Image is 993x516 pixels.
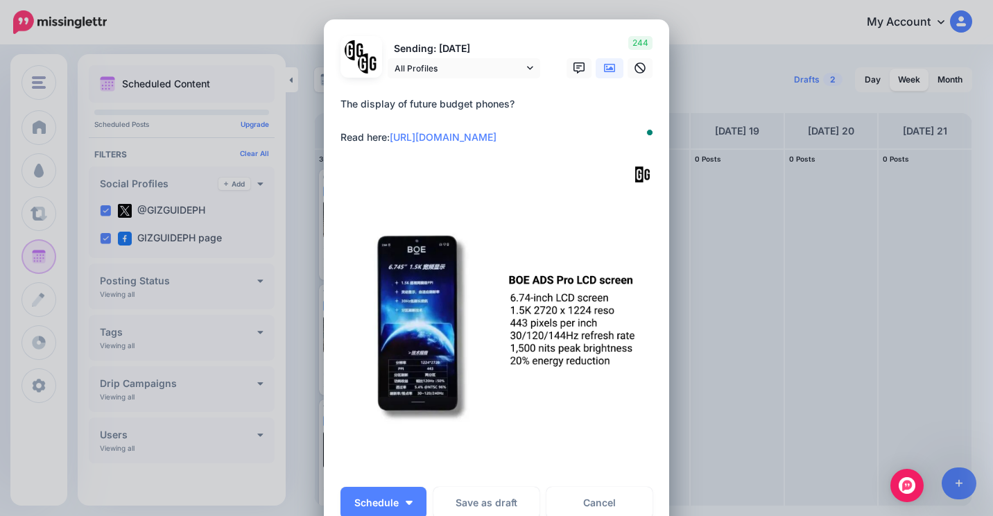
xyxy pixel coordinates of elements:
[388,41,540,57] p: Sending: [DATE]
[340,96,659,146] div: The display of future budget phones? Read here:
[354,498,399,508] span: Schedule
[345,40,365,60] img: 353459792_649996473822713_4483302954317148903_n-bsa138318.png
[358,53,378,74] img: JT5sWCfR-79925.png
[890,469,924,502] div: Open Intercom Messenger
[340,96,659,146] textarea: To enrich screen reader interactions, please activate Accessibility in Grammarly extension settings
[395,61,524,76] span: All Profiles
[406,501,413,505] img: arrow-down-white.png
[628,36,653,50] span: 244
[388,58,540,78] a: All Profiles
[340,165,653,477] img: J2D1NLP8KL2EJG6UMP6YUS5DFTNY7WPF.png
